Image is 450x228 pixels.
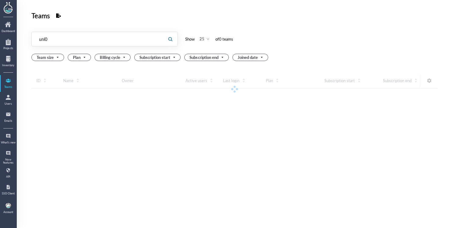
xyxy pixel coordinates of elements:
span: Team size [37,54,60,61]
span: Subscription end [189,54,225,61]
div: Show of 0 team s [185,35,233,43]
div: Inventory [1,64,16,67]
div: 25 [200,36,204,42]
a: Teams [1,76,16,92]
a: Inventory [1,54,16,70]
div: Account [3,211,13,214]
div: SSO Client [1,192,16,195]
div: Teams [31,10,50,21]
a: Dashboard [1,20,16,36]
a: What's new [1,131,16,147]
span: Joined date [238,54,264,61]
a: Emails [1,110,16,125]
a: Projects [1,37,16,53]
a: Users [1,92,16,108]
span: Billing cycle [100,54,127,61]
span: Subscription start [139,54,177,61]
div: API [1,175,16,178]
div: What's new [1,141,16,144]
div: Dashboard [1,30,16,33]
div: Projects [1,47,16,50]
a: New features [1,148,16,164]
img: b9474ba4-a536-45cc-a50d-c6e2543a7ac2.jpeg [5,203,11,208]
a: SSO Client [1,182,16,198]
span: Plan [73,54,87,61]
div: New features [1,158,16,165]
div: Users [1,102,16,105]
div: Emails [1,119,16,122]
a: API [1,165,16,181]
div: Teams [1,85,16,89]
